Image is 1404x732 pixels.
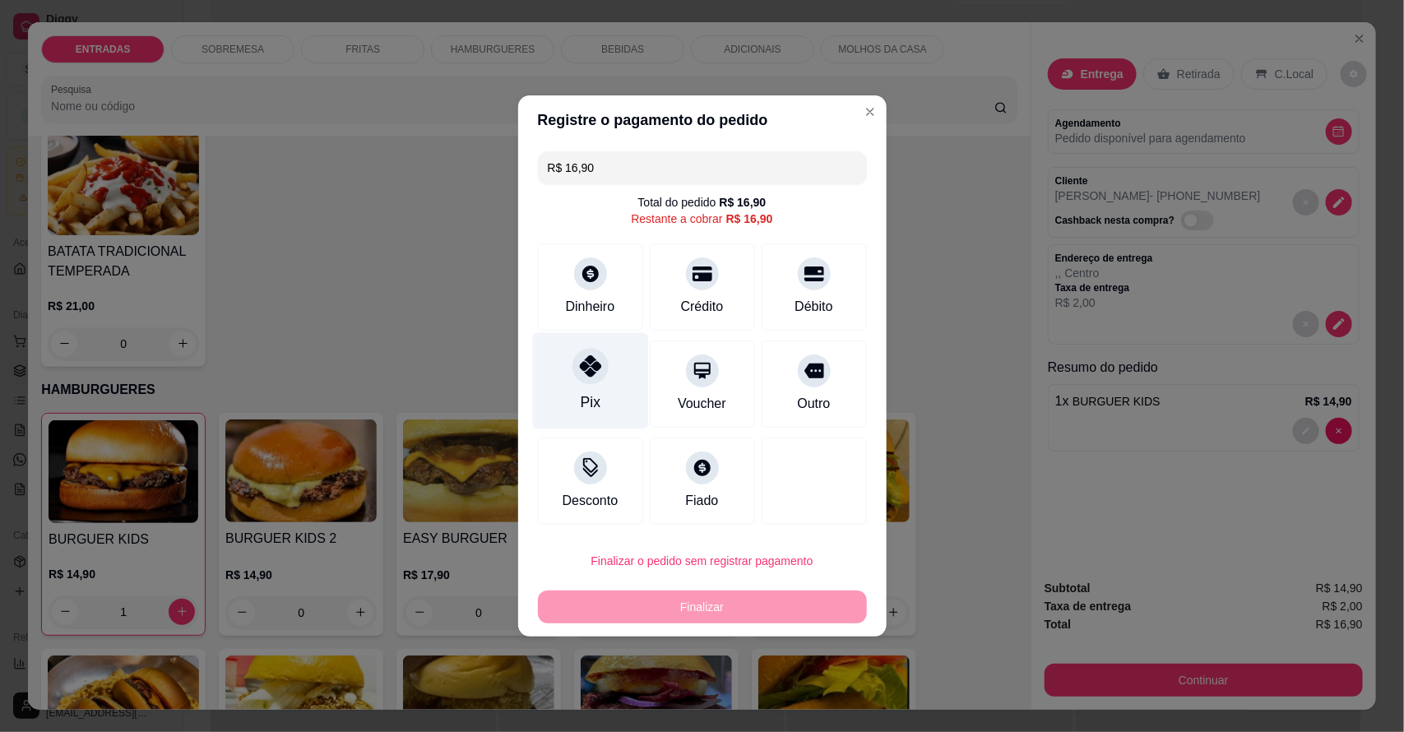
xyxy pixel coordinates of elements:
div: Fiado [685,491,718,511]
div: Voucher [678,394,726,414]
div: Crédito [681,297,724,317]
div: Outro [797,394,830,414]
div: Pix [580,391,600,413]
button: Close [857,99,883,125]
div: R$ 16,90 [726,211,773,227]
div: R$ 16,90 [720,194,767,211]
div: Desconto [563,491,619,511]
div: Dinheiro [566,297,615,317]
div: Débito [795,297,832,317]
input: Ex.: hambúrguer de cordeiro [548,151,857,184]
button: Finalizar o pedido sem registrar pagamento [538,544,867,577]
div: Restante a cobrar [631,211,772,227]
div: Total do pedido [638,194,767,211]
header: Registre o pagamento do pedido [518,95,887,145]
